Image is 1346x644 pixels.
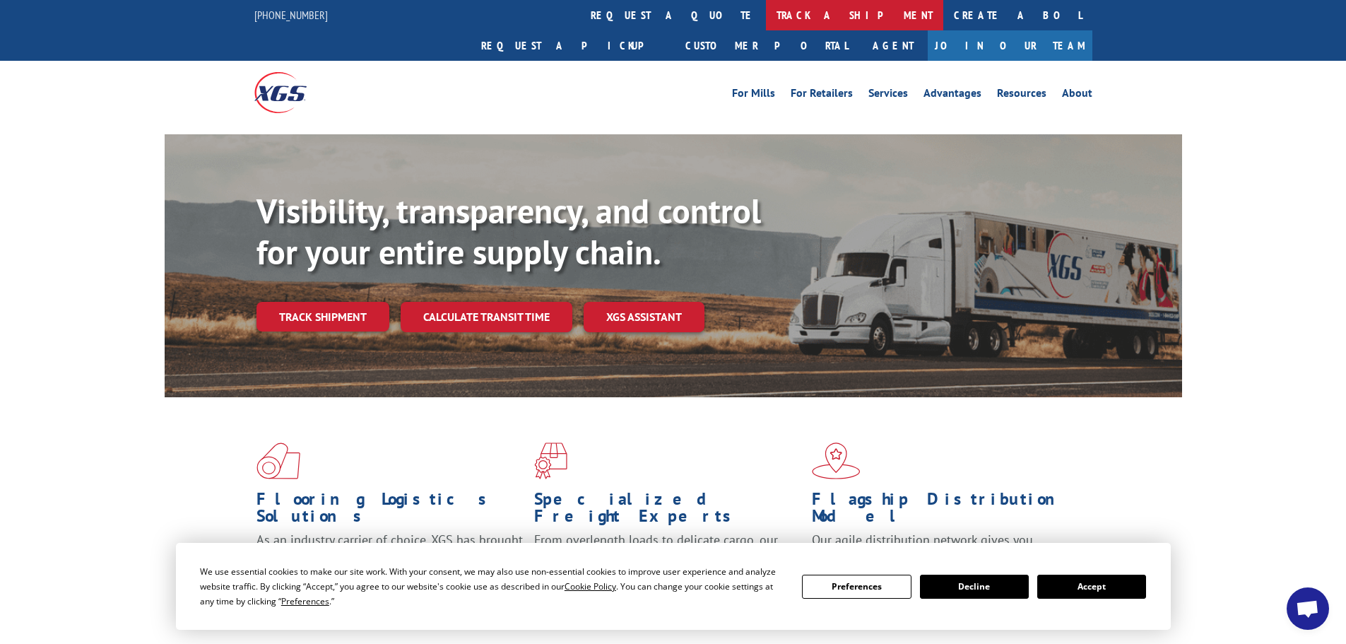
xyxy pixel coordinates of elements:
[791,88,853,103] a: For Retailers
[256,302,389,332] a: Track shipment
[471,30,675,61] a: Request a pickup
[534,491,801,532] h1: Specialized Freight Experts
[200,564,785,609] div: We use essential cookies to make our site work. With your consent, we may also use non-essential ...
[812,491,1079,532] h1: Flagship Distribution Model
[732,88,775,103] a: For Mills
[281,595,329,607] span: Preferences
[534,532,801,595] p: From overlength loads to delicate cargo, our experienced staff knows the best way to move your fr...
[812,443,861,479] img: xgs-icon-flagship-distribution-model-red
[868,88,908,103] a: Services
[565,580,616,592] span: Cookie Policy
[584,302,704,332] a: XGS ASSISTANT
[920,575,1029,599] button: Decline
[812,532,1072,565] span: Our agile distribution network gives you nationwide inventory management on demand.
[997,88,1046,103] a: Resources
[401,302,572,332] a: Calculate transit time
[256,189,761,274] b: Visibility, transparency, and control for your entire supply chain.
[256,491,524,532] h1: Flooring Logistics Solutions
[1037,575,1146,599] button: Accept
[923,88,981,103] a: Advantages
[802,575,911,599] button: Preferences
[256,532,523,582] span: As an industry carrier of choice, XGS has brought innovation and dedication to flooring logistics...
[675,30,858,61] a: Customer Portal
[1062,88,1092,103] a: About
[858,30,928,61] a: Agent
[254,8,328,22] a: [PHONE_NUMBER]
[1287,587,1329,630] div: Open chat
[534,443,567,479] img: xgs-icon-focused-on-flooring-red
[256,443,300,479] img: xgs-icon-total-supply-chain-intelligence-red
[176,543,1171,630] div: Cookie Consent Prompt
[928,30,1092,61] a: Join Our Team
